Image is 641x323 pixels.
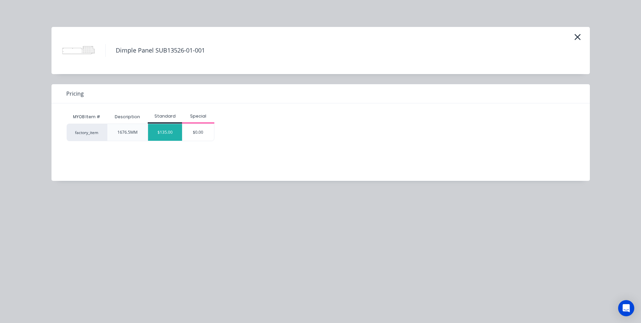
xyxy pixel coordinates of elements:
div: Description [109,108,145,125]
img: Dimple Panel SUB13526-01-001 [62,34,95,67]
div: Special [182,113,214,119]
div: Standard [148,113,182,119]
span: Pricing [66,90,84,98]
h4: Dimple Panel SUB13526-01-001 [105,44,215,57]
div: Open Intercom Messenger [618,300,634,316]
div: $135.00 [148,124,182,141]
div: factory_item [67,124,107,141]
div: $0.00 [182,124,214,141]
div: 1676.5MM [117,129,138,135]
div: MYOB Item # [67,110,107,124]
